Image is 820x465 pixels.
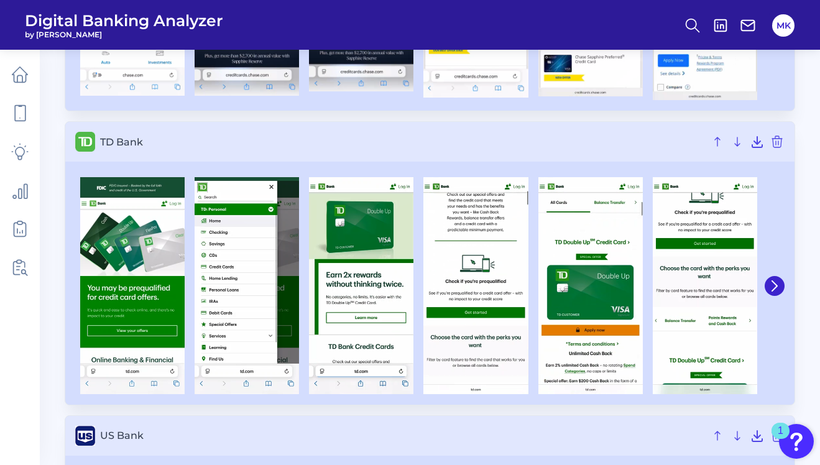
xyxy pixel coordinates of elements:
span: by [PERSON_NAME] [25,30,223,39]
span: TD Bank [100,136,705,148]
span: Digital Banking Analyzer [25,11,223,30]
span: US Bank [100,430,705,441]
img: TD Bank [309,177,413,394]
img: TD Bank [195,177,299,394]
button: MK [772,14,795,37]
img: TD Bank [538,177,643,394]
img: TD Bank [653,177,757,394]
img: TD Bank [423,177,528,394]
img: TD Bank [80,177,185,394]
div: 1 [778,431,783,447]
button: Open Resource Center, 1 new notification [779,424,814,459]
